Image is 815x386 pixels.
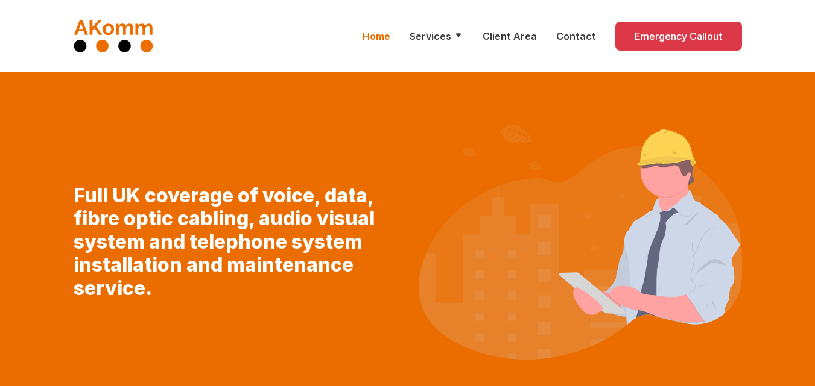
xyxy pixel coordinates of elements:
[74,19,154,52] img: AKomm
[410,29,463,43] a: Services
[556,29,596,43] a: Contact
[483,29,537,43] a: Client Area
[74,184,397,300] h1: Full UK coverage of voice, data, fibre optic cabling, audio visual system and telephone system in...
[363,29,390,43] a: Home
[615,22,742,51] a: Emergency Callout
[419,125,742,360] img: illustration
